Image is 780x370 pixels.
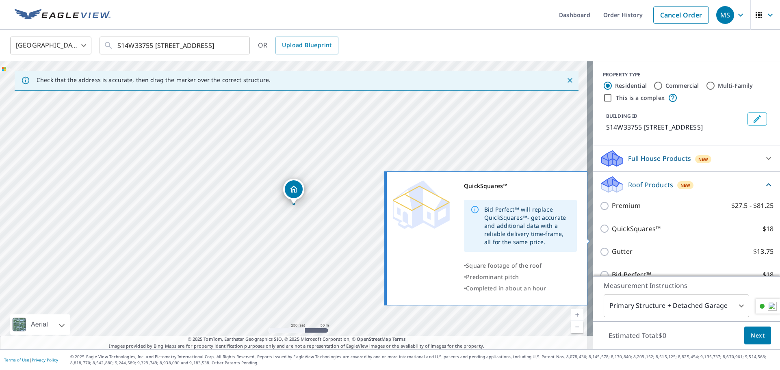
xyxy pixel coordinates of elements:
[117,34,233,57] input: Search by address or latitude-longitude
[763,270,773,280] p: $18
[665,82,699,90] label: Commercial
[747,113,767,125] button: Edit building 1
[70,354,776,366] p: © 2025 Eagle View Technologies, Inc. and Pictometry International Corp. All Rights Reserved. Repo...
[464,180,577,192] div: QuickSquares™
[571,321,583,333] a: Current Level 17, Zoom Out
[612,224,661,234] p: QuickSquares™
[698,156,708,162] span: New
[484,202,570,249] div: Bid Perfect™ will replace QuickSquares™- get accurate and additional data with a reliable deliver...
[392,336,406,342] a: Terms
[283,179,304,204] div: Dropped pin, building 1, Residential property, S14W33755 Us Highway 18 Delafield, WI 53018
[464,271,577,283] div: •
[604,281,769,290] p: Measurement Instructions
[751,331,765,341] span: Next
[653,6,709,24] a: Cancel Order
[606,122,744,132] p: S14W33755 [STREET_ADDRESS]
[4,357,58,362] p: |
[604,294,749,317] div: Primary Structure + Detached Garage
[600,175,773,194] div: Roof ProductsNew
[28,314,50,335] div: Aerial
[466,262,542,269] span: Square footage of the roof
[393,180,450,229] img: Premium
[716,6,734,24] div: MS
[628,180,673,190] p: Roof Products
[37,76,271,84] p: Check that the address is accurate, then drag the marker over the correct structure.
[464,260,577,271] div: •
[616,94,665,102] label: This is a complex
[628,154,691,163] p: Full House Products
[612,270,651,280] p: Bid Perfect™
[680,182,691,188] span: New
[731,201,773,211] p: $27.5 - $81.25
[10,314,70,335] div: Aerial
[718,82,753,90] label: Multi-Family
[565,75,575,86] button: Close
[188,336,406,343] span: © 2025 TomTom, Earthstar Geographics SIO, © 2025 Microsoft Corporation, ©
[602,327,673,344] p: Estimated Total: $0
[282,40,331,50] span: Upload Blueprint
[603,71,770,78] div: PROPERTY TYPE
[4,357,29,363] a: Terms of Use
[744,327,771,345] button: Next
[464,283,577,294] div: •
[600,149,773,168] div: Full House ProductsNew
[15,9,110,21] img: EV Logo
[612,201,641,211] p: Premium
[571,309,583,321] a: Current Level 17, Zoom In
[612,247,633,257] p: Gutter
[606,113,637,119] p: BUILDING ID
[615,82,647,90] label: Residential
[275,37,338,54] a: Upload Blueprint
[466,273,519,281] span: Predominant pitch
[753,247,773,257] p: $13.75
[32,357,58,363] a: Privacy Policy
[258,37,338,54] div: OR
[466,284,546,292] span: Completed in about an hour
[357,336,391,342] a: OpenStreetMap
[10,34,91,57] div: [GEOGRAPHIC_DATA]
[763,224,773,234] p: $18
